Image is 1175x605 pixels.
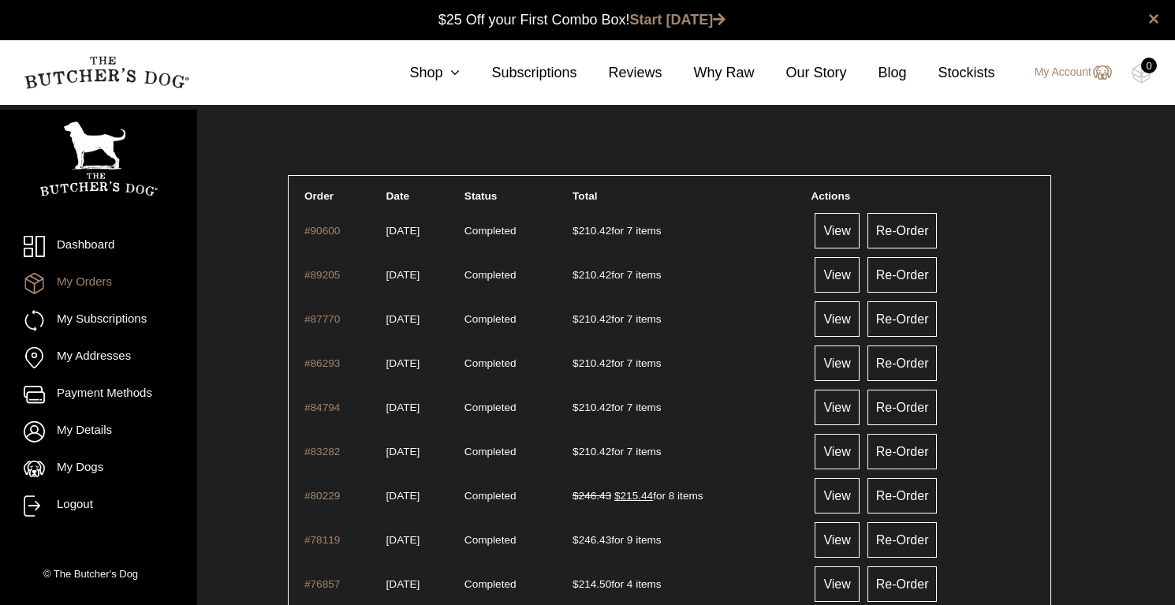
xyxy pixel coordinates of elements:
[566,430,803,472] td: for 7 items
[815,301,859,337] a: View
[755,62,847,84] a: Our Story
[458,253,565,296] td: Completed
[847,62,907,84] a: Blog
[458,474,565,517] td: Completed
[566,209,803,252] td: for 7 items
[867,566,938,602] a: Re-Order
[815,522,859,558] a: View
[458,430,565,472] td: Completed
[566,386,803,428] td: for 7 items
[867,345,938,381] a: Re-Order
[573,190,597,202] span: Total
[573,578,611,590] span: 214.50
[458,209,565,252] td: Completed
[464,190,498,202] span: Status
[573,401,611,413] span: 210.42
[1141,58,1157,73] div: 0
[815,257,859,293] a: View
[458,562,565,605] td: Completed
[304,357,340,369] a: #86293
[867,478,938,514] a: Re-Order
[304,190,334,202] span: Order
[386,225,420,237] time: [DATE]
[907,62,995,84] a: Stockists
[458,342,565,384] td: Completed
[566,518,803,561] td: for 9 items
[386,578,420,590] time: [DATE]
[24,384,173,405] a: Payment Methods
[1019,63,1112,82] a: My Account
[815,390,859,425] a: View
[24,421,173,443] a: My Details
[1148,9,1159,28] a: close
[24,495,173,517] a: Logout
[662,62,755,84] a: Why Raw
[573,534,579,546] span: $
[867,390,938,425] a: Re-Order
[573,446,611,457] span: 210.42
[24,273,173,294] a: My Orders
[566,297,803,340] td: for 7 items
[386,313,420,325] time: [DATE]
[811,190,850,202] span: Actions
[304,225,340,237] a: #90600
[386,357,420,369] time: [DATE]
[24,458,173,480] a: My Dogs
[573,269,611,281] span: 210.42
[815,478,859,514] a: View
[573,401,579,413] span: $
[24,310,173,331] a: My Subscriptions
[304,578,340,590] a: #76857
[386,401,420,413] time: [DATE]
[573,534,611,546] span: 246.43
[458,518,565,561] td: Completed
[573,357,611,369] span: 210.42
[573,225,611,237] span: 210.42
[460,62,576,84] a: Subscriptions
[614,490,621,502] span: $
[458,297,565,340] td: Completed
[39,121,158,196] img: TBD_Portrait_Logo_White.png
[815,566,859,602] a: View
[815,345,859,381] a: View
[573,490,611,502] del: $246.43
[815,434,859,469] a: View
[566,562,803,605] td: for 4 items
[815,213,859,248] a: View
[386,190,409,202] span: Date
[573,225,579,237] span: $
[867,213,938,248] a: Re-Order
[386,269,420,281] time: [DATE]
[458,386,565,428] td: Completed
[304,401,340,413] a: #84794
[566,474,803,517] td: for 8 items
[386,534,420,546] time: [DATE]
[573,446,579,457] span: $
[867,434,938,469] a: Re-Order
[304,534,340,546] a: #78119
[386,490,420,502] time: [DATE]
[566,342,803,384] td: for 7 items
[304,269,340,281] a: #89205
[304,490,340,502] a: #80229
[867,257,938,293] a: Re-Order
[867,301,938,337] a: Re-Order
[378,62,460,84] a: Shop
[386,446,420,457] time: [DATE]
[614,490,653,502] span: 215.44
[573,269,579,281] span: $
[24,347,173,368] a: My Addresses
[304,446,340,457] a: #83282
[867,522,938,558] a: Re-Order
[566,253,803,296] td: for 7 items
[573,313,611,325] span: 210.42
[630,12,726,28] a: Start [DATE]
[573,578,579,590] span: $
[573,357,579,369] span: $
[1132,63,1151,84] img: TBD_Cart-Empty.png
[304,313,340,325] a: #87770
[573,313,579,325] span: $
[24,236,173,257] a: Dashboard
[576,62,662,84] a: Reviews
